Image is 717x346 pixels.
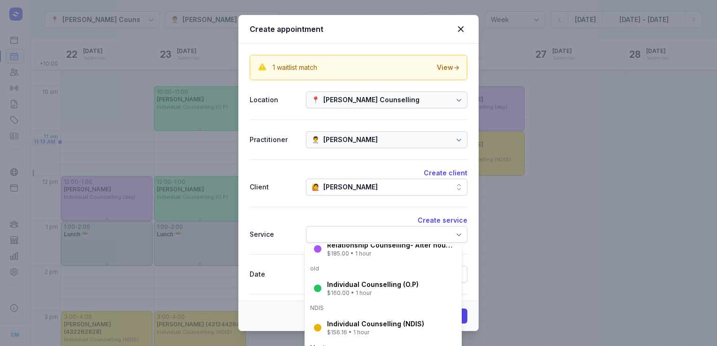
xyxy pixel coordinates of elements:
[250,229,298,240] div: Service
[310,265,456,272] div: old
[327,319,424,329] div: Individual Counselling (NDIS)
[327,289,419,297] div: $160.00 • 1 hour
[310,304,456,312] div: NDIS
[327,241,454,250] div: Relationship Counselling- After hours (after 5pm)
[453,63,459,71] span: →
[424,167,467,179] button: Create client
[250,23,454,35] div: Create appointment
[327,329,424,336] div: $156.16 • 1 hour
[312,134,320,145] div: 👨‍⚕️
[250,269,298,280] div: Date
[250,181,298,193] div: Client
[327,250,454,257] div: $185.00 • 1 hour
[312,181,320,193] div: 🙋️
[250,134,298,145] div: Practitioner
[312,94,320,105] div: 📍
[250,94,298,105] div: Location
[327,280,419,289] div: Individual Counselling (O.P)
[323,134,378,145] div: [PERSON_NAME]
[437,63,459,72] div: View
[418,215,467,226] button: Create service
[273,63,317,72] div: 1 waitlist match
[323,94,420,105] div: [PERSON_NAME] Counselling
